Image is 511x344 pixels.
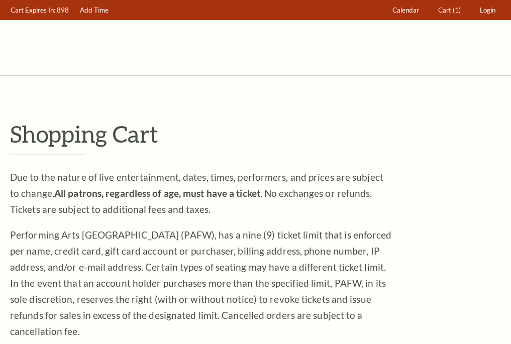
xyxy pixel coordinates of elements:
[388,1,424,20] a: Calendar
[54,187,260,199] strong: All patrons, regardless of age, must have a ticket
[10,227,392,339] p: Performing Arts [GEOGRAPHIC_DATA] (PAFW), has a nine (9) ticket limit that is enforced per name, ...
[11,6,55,14] span: Cart Expires In:
[438,6,451,14] span: Cart
[10,171,383,215] span: Due to the nature of live entertainment, dates, times, performers, and prices are subject to chan...
[57,6,69,14] span: 898
[434,1,466,20] a: Cart (1)
[475,1,500,20] a: Login
[10,121,501,147] p: Shopping Cart
[75,1,114,20] a: Add Time
[480,6,495,14] span: Login
[453,6,461,14] span: (1)
[392,6,419,14] span: Calendar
